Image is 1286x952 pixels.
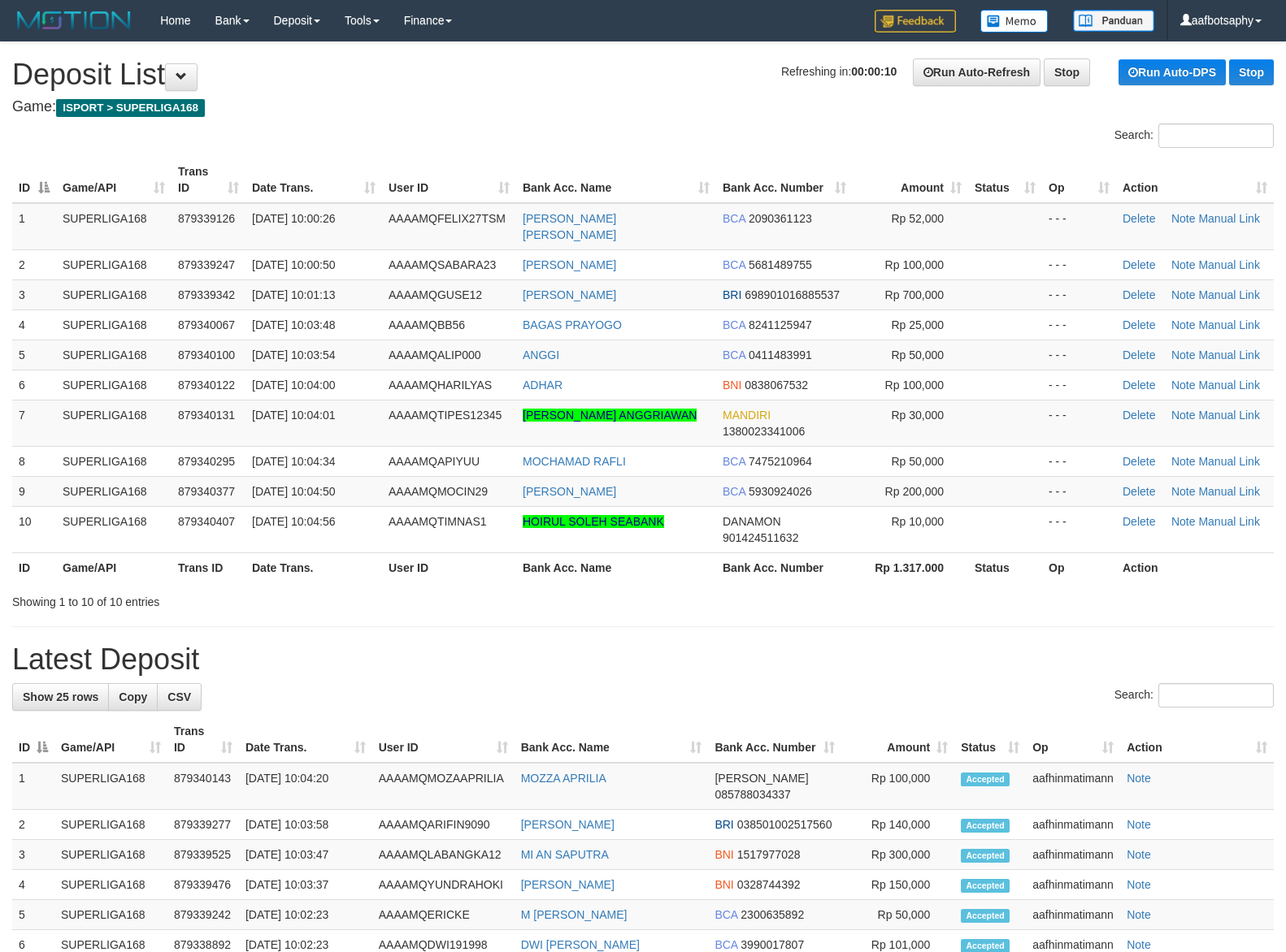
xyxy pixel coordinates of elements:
th: Game/API: activate to sort column ascending [54,716,167,763]
td: SUPERLIGA168 [56,506,172,552]
td: 879339525 [167,840,239,870]
a: Show 25 rows [12,683,109,711]
span: BCA [715,908,737,921]
a: Manual Link [1198,288,1260,301]
td: 879339242 [167,900,239,930]
span: Copy 2090361123 to clipboard [749,212,812,225]
th: Op: activate to sort column ascending [1042,157,1116,203]
span: Copy 3990017807 to clipboard [741,938,804,951]
img: MOTION_logo.png [12,8,136,32]
span: BRI [723,288,741,301]
th: Bank Acc. Name: activate to sort column ascending [515,716,709,763]
a: Note [1127,938,1151,951]
th: User ID: activate to sort column ascending [372,716,515,763]
div: Showing 1 to 10 of 10 entries [12,587,524,610]
span: AAAAMQAPIYUU [389,455,480,468]
span: Copy 085788034337 to clipboard [715,788,790,801]
span: Accepted [961,772,1010,786]
th: Bank Acc. Name [516,552,716,582]
th: Action [1116,552,1274,582]
a: Note [1171,288,1196,301]
td: aafhinmatimann [1026,763,1120,810]
span: DANAMON [723,515,781,528]
th: Bank Acc. Name: activate to sort column ascending [516,157,716,203]
td: - - - [1042,476,1116,506]
span: AAAAMQBB56 [389,318,465,331]
a: ANGGI [523,348,559,361]
span: MANDIRI [723,409,771,422]
span: Copy 901424511632 to clipboard [723,531,798,544]
span: [DATE] 10:01:13 [252,288,335,301]
th: Trans ID: activate to sort column ascending [167,716,239,763]
td: aafhinmatimann [1026,870,1120,900]
span: Accepted [961,909,1010,923]
td: 2 [12,249,56,279]
span: [PERSON_NAME] [715,772,808,785]
span: AAAAMQTIPES12345 [389,409,502,422]
td: Rp 100,000 [841,763,954,810]
a: DWI [PERSON_NAME] [521,938,640,951]
span: Rp 200,000 [885,485,944,498]
span: 879339126 [178,212,235,225]
span: Accepted [961,849,1010,863]
a: [PERSON_NAME] [521,878,615,891]
span: Rp 52,000 [891,212,944,225]
span: 879339342 [178,288,235,301]
span: Copy 0328744392 to clipboard [737,878,801,891]
th: Date Trans. [245,552,382,582]
th: ID: activate to sort column descending [12,716,54,763]
td: - - - [1042,340,1116,370]
td: [DATE] 10:04:20 [239,763,372,810]
span: Copy 5681489755 to clipboard [749,258,812,271]
a: HOIRUL SOLEH SEABANK [523,515,664,528]
td: 1 [12,763,54,810]
span: BCA [723,455,745,468]
span: Copy 0838067532 to clipboard [745,379,808,392]
a: Manual Link [1198,409,1260,422]
a: Manual Link [1198,515,1260,528]
td: SUPERLIGA168 [56,340,172,370]
a: [PERSON_NAME] [523,258,616,271]
td: - - - [1042,446,1116,476]
td: AAAAMQERICKE [372,900,515,930]
img: Button%20Memo.svg [980,10,1049,32]
th: Trans ID [172,552,245,582]
a: [PERSON_NAME] [523,485,616,498]
td: - - - [1042,506,1116,552]
td: Rp 150,000 [841,870,954,900]
span: Copy 1517977028 to clipboard [737,848,801,861]
th: Op: activate to sort column ascending [1026,716,1120,763]
span: AAAAMQHARILYAS [389,379,492,392]
span: [DATE] 10:00:50 [252,258,335,271]
a: [PERSON_NAME] [PERSON_NAME] [523,212,616,241]
span: AAAAMQFELIX27TSM [389,212,506,225]
span: Copy 2300635892 to clipboard [741,908,804,921]
td: - - - [1042,309,1116,340]
td: 879339476 [167,870,239,900]
span: AAAAMQMOCIN29 [389,485,488,498]
a: Delete [1123,485,1155,498]
span: Copy 698901016885537 to clipboard [745,288,840,301]
th: Action: activate to sort column ascending [1120,716,1274,763]
span: [DATE] 10:04:00 [252,379,335,392]
span: BCA [723,485,745,498]
input: Search: [1158,683,1274,708]
span: Copy 5930924026 to clipboard [749,485,812,498]
a: Note [1171,409,1196,422]
a: Note [1127,908,1151,921]
td: SUPERLIGA168 [56,476,172,506]
th: Status [968,552,1042,582]
a: Manual Link [1198,485,1260,498]
td: 8 [12,446,56,476]
th: ID: activate to sort column descending [12,157,56,203]
a: ADHAR [523,379,563,392]
img: panduan.png [1073,10,1154,32]
a: Note [1171,455,1196,468]
td: 1 [12,203,56,250]
input: Search: [1158,123,1274,148]
span: 879340067 [178,318,235,331]
a: CSV [157,683,202,711]
th: Game/API: activate to sort column ascending [56,157,172,203]
td: 5 [12,900,54,930]
a: Delete [1123,348,1155,361]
